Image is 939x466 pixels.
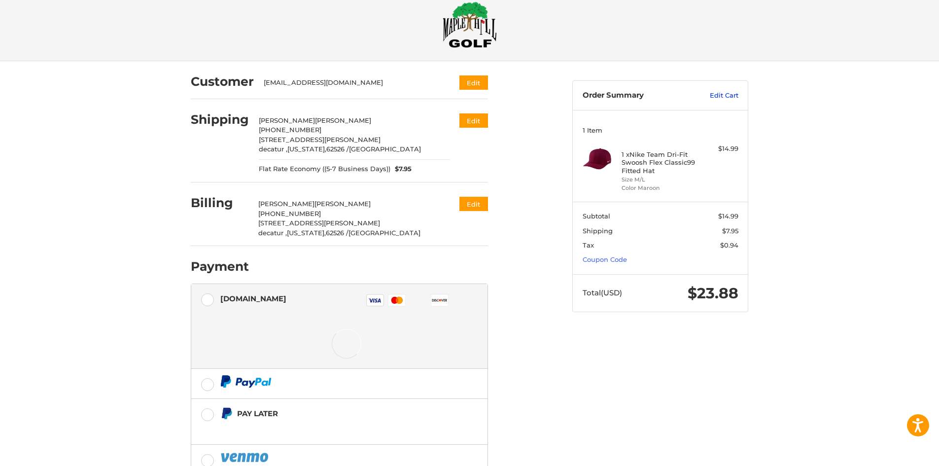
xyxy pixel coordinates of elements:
[259,164,390,174] span: Flat Rate Economy ((5-7 Business Days))
[622,150,697,175] h4: 1 x Nike Team Dri-Fit Swoosh Flex Classic99 Fitted Hat
[258,229,287,237] span: decatur ,
[622,176,697,184] li: Size M/L
[287,229,326,237] span: [US_STATE],
[259,136,381,143] span: [STREET_ADDRESS][PERSON_NAME]
[326,145,349,153] span: 62526 /
[699,144,738,154] div: $14.99
[220,407,233,420] img: Pay Later icon
[258,219,380,227] span: [STREET_ADDRESS][PERSON_NAME]
[220,375,272,388] img: PayPal icon
[191,195,248,211] h2: Billing
[583,227,613,235] span: Shipping
[622,184,697,192] li: Color Maroon
[459,75,488,90] button: Edit
[258,210,321,217] span: [PHONE_NUMBER]
[718,212,738,220] span: $14.99
[264,78,441,88] div: [EMAIL_ADDRESS][DOMAIN_NAME]
[287,145,326,153] span: [US_STATE],
[258,200,314,208] span: [PERSON_NAME]
[191,74,254,89] h2: Customer
[220,290,286,307] div: [DOMAIN_NAME]
[349,145,421,153] span: [GEOGRAPHIC_DATA]
[220,451,271,464] img: PayPal icon
[459,197,488,211] button: Edit
[191,259,249,274] h2: Payment
[390,164,412,174] span: $7.95
[720,241,738,249] span: $0.94
[259,116,315,124] span: [PERSON_NAME]
[237,405,426,422] div: Pay Later
[583,288,622,297] span: Total (USD)
[583,91,689,101] h3: Order Summary
[326,229,348,237] span: 62526 /
[259,145,287,153] span: decatur ,
[688,284,738,302] span: $23.88
[459,113,488,128] button: Edit
[722,227,738,235] span: $7.95
[191,112,249,127] h2: Shipping
[443,1,497,48] img: Maple Hill Golf
[314,200,371,208] span: [PERSON_NAME]
[689,91,738,101] a: Edit Cart
[583,255,627,263] a: Coupon Code
[315,116,371,124] span: [PERSON_NAME]
[583,212,610,220] span: Subtotal
[348,229,420,237] span: [GEOGRAPHIC_DATA]
[583,241,594,249] span: Tax
[583,126,738,134] h3: 1 Item
[259,126,321,134] span: [PHONE_NUMBER]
